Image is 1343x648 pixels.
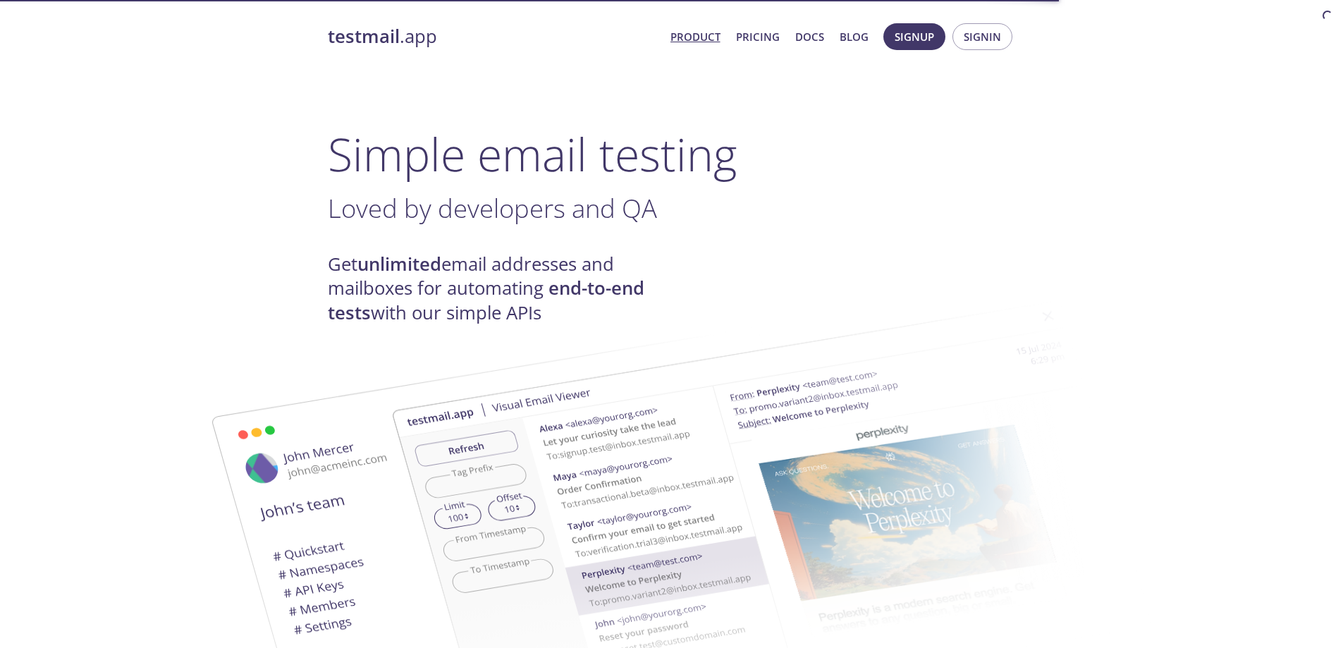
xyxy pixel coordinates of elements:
span: Loved by developers and QA [328,190,657,226]
strong: unlimited [357,252,441,276]
a: Product [670,27,720,46]
h1: Simple email testing [328,127,1016,181]
a: testmail.app [328,25,659,49]
strong: end-to-end tests [328,276,644,324]
button: Signup [883,23,945,50]
a: Docs [795,27,824,46]
a: Blog [840,27,869,46]
strong: testmail [328,24,400,49]
a: Pricing [736,27,780,46]
button: Signin [952,23,1012,50]
span: Signin [964,27,1001,46]
h4: Get email addresses and mailboxes for automating with our simple APIs [328,252,672,325]
span: Signup [895,27,934,46]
